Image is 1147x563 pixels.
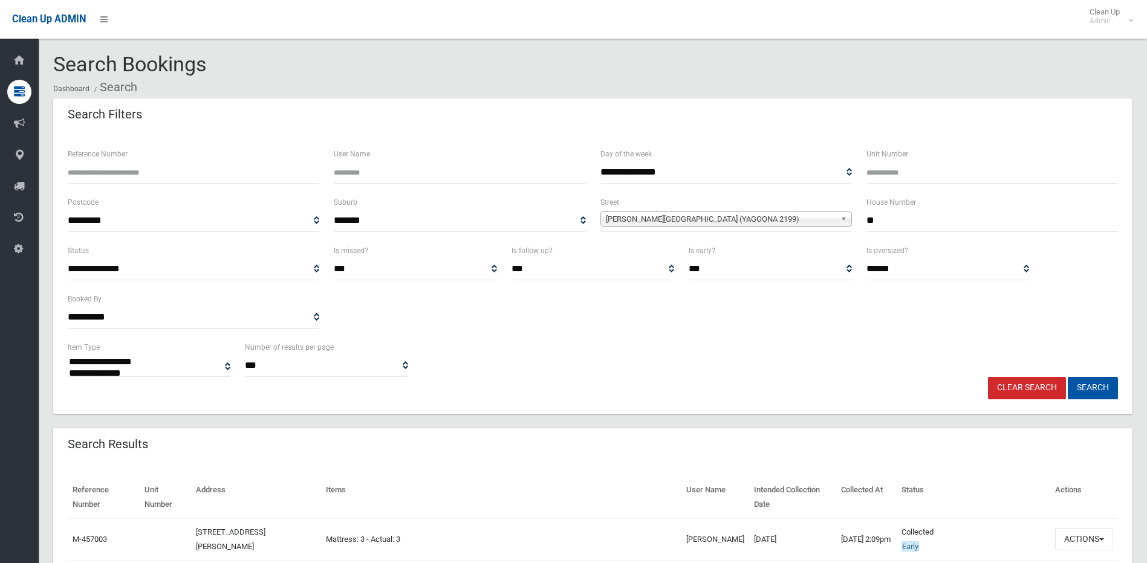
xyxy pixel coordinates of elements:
label: Street [600,196,619,209]
li: Search [91,76,137,98]
span: Search Bookings [53,52,207,76]
a: Dashboard [53,85,89,93]
label: Is oversized? [866,244,908,257]
span: [PERSON_NAME][GEOGRAPHIC_DATA] (YAGOONA 2199) [606,212,836,227]
label: Day of the week [600,147,652,161]
td: Collected [897,518,1050,561]
label: Reference Number [68,147,128,161]
td: [PERSON_NAME] [681,518,749,561]
button: Search [1068,377,1118,399]
td: [DATE] [749,518,836,561]
span: Clean Up [1084,7,1132,25]
header: Search Results [53,433,163,456]
label: Status [68,244,89,257]
th: Actions [1050,477,1118,518]
td: [DATE] 2:09pm [836,518,897,561]
th: User Name [681,477,749,518]
label: Booked By [68,292,102,306]
a: Clear Search [988,377,1066,399]
label: Is missed? [334,244,368,257]
span: Clean Up ADMIN [12,13,86,25]
th: Status [897,477,1050,518]
label: Postcode [68,196,99,209]
label: Is follow up? [512,244,553,257]
label: Item Type [68,341,100,354]
label: House Number [866,196,916,209]
th: Intended Collection Date [749,477,836,518]
label: User Name [334,147,370,161]
th: Address [191,477,321,518]
label: Number of results per page [245,341,334,354]
span: Early [902,541,919,552]
label: Unit Number [866,147,908,161]
header: Search Filters [53,103,157,126]
button: Actions [1055,528,1113,550]
label: Is early? [689,244,715,257]
th: Items [321,477,681,518]
th: Unit Number [140,477,191,518]
td: Mattress: 3 - Actual: 3 [321,518,681,561]
small: Admin [1090,16,1120,25]
label: Suburb [334,196,357,209]
th: Collected At [836,477,897,518]
a: M-457003 [73,535,107,544]
a: [STREET_ADDRESS][PERSON_NAME] [196,527,265,551]
th: Reference Number [68,477,140,518]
